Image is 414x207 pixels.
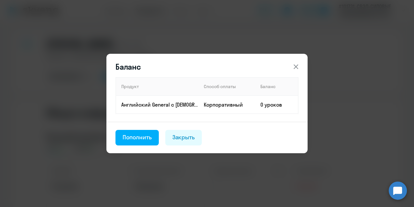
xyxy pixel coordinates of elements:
button: Закрыть [165,130,202,145]
th: Способ оплаты [199,77,255,96]
div: Пополнить [123,133,152,142]
button: Пополнить [115,130,159,145]
td: Корпоративный [199,96,255,114]
td: 0 уроков [255,96,298,114]
header: Баланс [106,62,308,72]
p: Английский General с [DEMOGRAPHIC_DATA] преподавателем [121,101,198,108]
div: Закрыть [172,133,195,142]
th: Продукт [116,77,199,96]
th: Баланс [255,77,298,96]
